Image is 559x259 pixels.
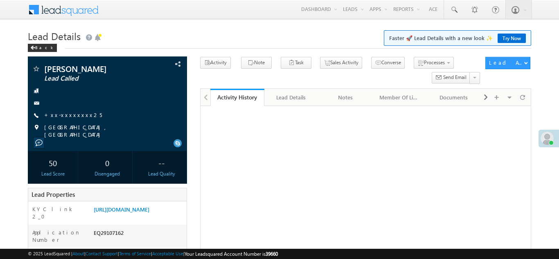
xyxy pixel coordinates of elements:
div: Lead Quality [139,170,185,178]
span: Send Email [443,74,467,81]
div: Member Of Lists [379,92,419,102]
a: Try Now [498,34,526,43]
a: Contact Support [86,251,118,256]
a: Lead Details [264,89,318,106]
span: © 2025 LeadSquared | | | | | [28,250,278,258]
span: 39660 [266,251,278,257]
span: Processes [424,59,445,65]
a: [URL][DOMAIN_NAME] [94,206,149,213]
span: [GEOGRAPHIC_DATA], [GEOGRAPHIC_DATA] [44,124,172,138]
div: 0 [84,155,130,170]
div: Documents [433,92,473,102]
a: +xx-xxxxxxxx25 [44,111,102,118]
span: Lead Properties [32,190,75,198]
a: Documents [427,89,481,106]
a: Notes [319,89,373,106]
button: Lead Actions [485,57,530,69]
a: Terms of Service [119,251,151,256]
a: Back [28,43,61,50]
span: Lead Called [44,74,142,83]
label: Application Number [32,229,86,243]
button: Activity [200,57,231,69]
button: Processes [414,57,454,69]
div: Activity History [216,93,258,101]
a: Activity History [210,89,264,106]
a: Member Of Lists [373,89,427,106]
label: KYC link 2_0 [32,205,86,220]
div: Disengaged [84,170,130,178]
button: Converse [371,57,405,69]
button: Task [281,57,311,69]
div: Back [28,44,57,52]
div: Notes [325,92,365,102]
div: 50 [30,155,76,170]
a: About [72,251,84,256]
button: Sales Activity [320,57,362,69]
div: Lead Actions [489,59,524,66]
button: Note [241,57,272,69]
span: Faster 🚀 Lead Details with a new look ✨ [389,34,526,42]
div: Lead Score [30,170,76,178]
div: -- [139,155,185,170]
button: Send Email [432,72,470,84]
span: Your Leadsquared Account Number is [185,251,278,257]
div: Lead Details [271,92,311,102]
a: Acceptable Use [152,251,183,256]
span: Lead Details [28,29,81,43]
span: [PERSON_NAME] [44,65,142,73]
div: EQ29107162 [92,229,187,240]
